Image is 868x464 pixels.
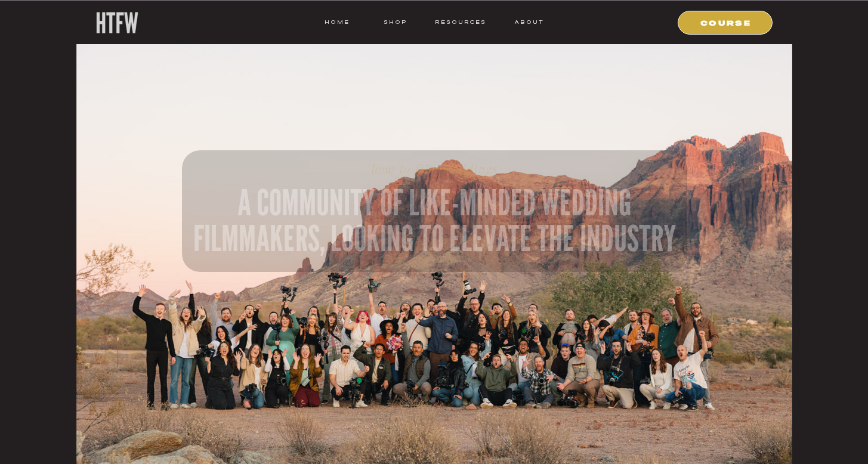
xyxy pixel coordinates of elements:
[514,17,544,27] a: ABOUT
[325,17,350,27] a: HOME
[431,17,486,27] a: resources
[182,184,687,340] h2: A COMMUNITY OF LIKE-MINDED WEDDING FILMMAKERS, LOOKING TO ELEVATE THE INDUSTRY
[372,17,419,27] a: shop
[685,17,767,27] a: COURSE
[317,162,553,175] h1: how to film weddings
